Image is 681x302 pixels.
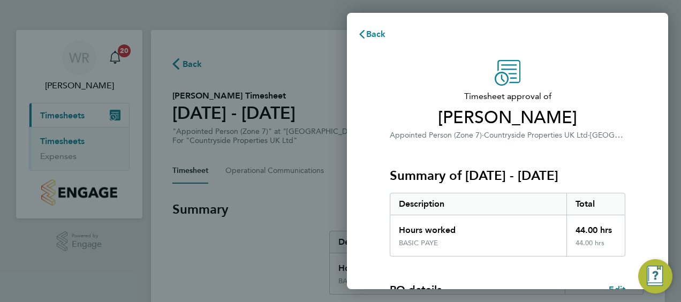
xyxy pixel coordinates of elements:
div: 44.00 hrs [566,239,625,256]
h4: PO details [390,282,442,297]
a: Edit [609,283,625,296]
span: Timesheet approval of [390,90,625,103]
div: Description [390,193,566,215]
button: Engage Resource Center [638,259,672,293]
span: · [482,131,484,140]
span: Edit [609,284,625,295]
span: Back [366,29,386,39]
div: BASIC PAYE [399,239,438,247]
div: Total [566,193,625,215]
span: [PERSON_NAME] [390,107,625,129]
h3: Summary of [DATE] - [DATE] [390,167,625,184]
button: Back [347,24,397,45]
div: 44.00 hrs [566,215,625,239]
div: Hours worked [390,215,566,239]
div: Summary of 22 - 28 Sep 2025 [390,193,625,256]
span: Appointed Person (Zone 7) [390,131,482,140]
span: Countryside Properties UK Ltd [484,131,588,140]
span: · [588,131,590,140]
